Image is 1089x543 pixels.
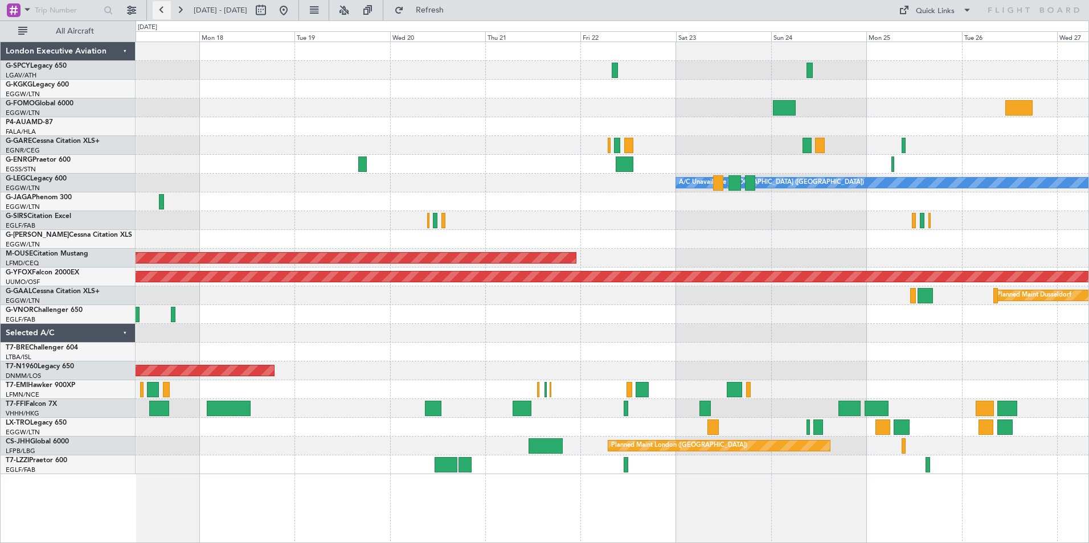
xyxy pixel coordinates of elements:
[6,401,26,408] span: T7-FFI
[6,353,31,361] a: LTBA/ISL
[771,31,866,42] div: Sun 24
[6,203,40,211] a: EGGW/LTN
[6,194,72,201] a: G-JAGAPhenom 300
[6,344,78,351] a: T7-BREChallenger 604
[35,2,100,19] input: Trip Number
[6,428,40,437] a: EGGW/LTN
[6,438,69,445] a: CS-JHHGlobal 6000
[6,100,73,107] a: G-FOMOGlobal 6000
[6,288,32,295] span: G-GAAL
[6,315,35,324] a: EGLF/FAB
[962,31,1057,42] div: Tue 26
[6,250,33,257] span: M-OUSE
[6,119,53,126] a: P4-AUAMD-87
[6,213,27,220] span: G-SIRS
[6,157,32,163] span: G-ENRG
[6,157,71,163] a: G-ENRGPraetor 600
[6,269,79,276] a: G-YFOXFalcon 2000EX
[6,63,67,69] a: G-SPCYLegacy 650
[6,457,29,464] span: T7-LZZI
[6,221,35,230] a: EGLF/FAB
[406,6,454,14] span: Refresh
[6,71,36,80] a: LGAV/ATH
[6,100,35,107] span: G-FOMO
[30,27,120,35] span: All Aircraft
[6,363,38,370] span: T7-N1960
[194,5,247,15] span: [DATE] - [DATE]
[6,390,39,399] a: LFMN/NCE
[390,31,485,42] div: Wed 20
[6,382,28,389] span: T7-EMI
[6,232,69,238] span: G-[PERSON_NAME]
[6,175,30,182] span: G-LEGC
[138,23,157,32] div: [DATE]
[6,278,40,286] a: UUMO/OSF
[893,1,977,19] button: Quick Links
[6,250,88,257] a: M-OUSECitation Mustang
[485,31,580,42] div: Thu 21
[6,232,132,238] a: G-[PERSON_NAME]Cessna Citation XLS
[6,194,32,201] span: G-JAGA
[6,127,36,136] a: FALA/HLA
[104,31,199,42] div: Sun 17
[6,419,67,426] a: LX-TROLegacy 650
[6,63,30,69] span: G-SPCY
[6,213,71,220] a: G-SIRSCitation Excel
[6,307,83,314] a: G-VNORChallenger 650
[916,6,955,17] div: Quick Links
[6,81,32,88] span: G-KGKG
[6,138,100,145] a: G-GARECessna Citation XLS+
[6,165,36,174] a: EGSS/STN
[6,175,67,182] a: G-LEGCLegacy 600
[294,31,390,42] div: Tue 19
[6,138,32,145] span: G-GARE
[6,146,40,155] a: EGNR/CEG
[997,287,1071,304] div: Planned Maint Dusseldorf
[389,1,457,19] button: Refresh
[6,363,74,370] a: T7-N1960Legacy 650
[6,259,39,268] a: LFMD/CEQ
[580,31,675,42] div: Fri 22
[6,447,35,455] a: LFPB/LBG
[676,31,771,42] div: Sat 23
[6,297,40,305] a: EGGW/LTN
[6,409,39,418] a: VHHH/HKG
[6,307,34,314] span: G-VNOR
[6,109,40,117] a: EGGW/LTN
[6,382,75,389] a: T7-EMIHawker 900XP
[6,269,32,276] span: G-YFOX
[199,31,294,42] div: Mon 18
[6,288,100,295] a: G-GAALCessna Citation XLS+
[611,437,747,454] div: Planned Maint London ([GEOGRAPHIC_DATA])
[6,81,69,88] a: G-KGKGLegacy 600
[6,466,35,474] a: EGLF/FAB
[679,174,864,191] div: A/C Unavailable [GEOGRAPHIC_DATA] ([GEOGRAPHIC_DATA])
[6,401,57,408] a: T7-FFIFalcon 7X
[6,119,31,126] span: P4-AUA
[6,457,67,464] a: T7-LZZIPraetor 600
[6,438,30,445] span: CS-JHH
[6,90,40,98] a: EGGW/LTN
[13,22,124,40] button: All Aircraft
[866,31,961,42] div: Mon 25
[6,372,41,380] a: DNMM/LOS
[6,344,29,351] span: T7-BRE
[6,419,30,426] span: LX-TRO
[6,184,40,192] a: EGGW/LTN
[6,240,40,249] a: EGGW/LTN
